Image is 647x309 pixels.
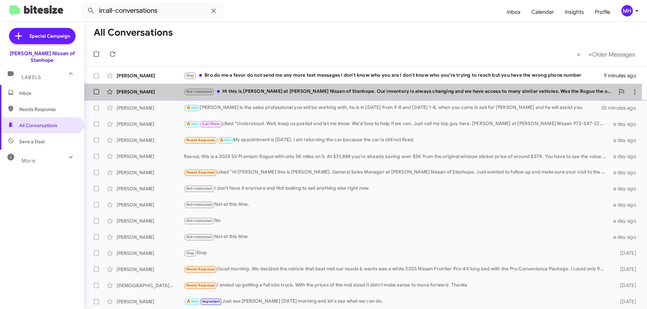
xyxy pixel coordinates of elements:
[186,89,212,94] span: Not-Interested
[117,250,184,257] div: [PERSON_NAME]
[573,47,639,61] nav: Page navigation example
[526,2,559,22] a: Calendar
[117,169,184,176] div: [PERSON_NAME]
[19,90,76,96] span: Inbox
[501,2,526,22] a: Inbox
[184,281,609,289] div: I ended up getting a full size truck. With the prices of the mid sized it didn't make sense to mo...
[604,72,642,79] div: 9 minutes ago
[117,121,184,127] div: [PERSON_NAME]
[117,218,184,224] div: [PERSON_NAME]
[9,28,75,44] a: Special Campaign
[184,249,609,257] div: Stop
[186,202,212,207] span: Not-Interested
[609,185,642,192] div: a day ago
[184,104,601,112] div: [PERSON_NAME] is the sales professional you will be working with, he is in [DATE] from 9-8 and [D...
[186,106,198,110] span: 🔥 Hot
[609,218,642,224] div: a day ago
[117,201,184,208] div: [PERSON_NAME]
[186,283,215,287] span: Needs Response
[186,138,215,142] span: Needs Response
[117,105,184,111] div: [PERSON_NAME]
[184,298,609,305] div: Just see [PERSON_NAME] [DATE] morning and let's see what we can do.
[559,2,589,22] a: Insights
[609,234,642,240] div: a day ago
[184,265,609,273] div: Good morning, We decided the vehicle that best met our needs & wants was a white 2025 Nissan Fron...
[184,136,609,144] div: My appointment is [DATE]. I am returning the car because the car is still not fixed.
[19,106,76,113] span: Needs Response
[577,50,581,59] span: «
[117,88,184,95] div: [PERSON_NAME]
[186,186,212,191] span: Not-Interested
[202,122,220,126] span: Call Them
[601,105,642,111] div: 35 minutes ago
[94,27,173,38] h1: All Conversations
[609,137,642,144] div: a day ago
[186,73,194,78] span: Stop
[609,169,642,176] div: a day ago
[219,138,231,142] span: 🔥 Hot
[609,121,642,127] div: a day ago
[621,5,633,16] div: MH
[584,47,639,61] button: Next
[186,219,212,223] span: Not-Interested
[19,122,57,129] span: All Conversations
[609,153,642,160] div: a day ago
[117,185,184,192] div: [PERSON_NAME]
[184,153,609,160] div: Rasool, this is a 2025 SV Premium Rogue with only 5K miles on it. At $31,888 you're already savin...
[117,137,184,144] div: [PERSON_NAME]
[117,298,184,305] div: [PERSON_NAME]
[184,72,604,79] div: Bro do me a favor do not send me any more text messages I don't know who you are I don't know who...
[573,47,585,61] button: Previous
[22,158,35,164] span: More
[609,266,642,273] div: [DATE]
[184,217,609,225] div: No
[117,282,184,289] div: [DEMOGRAPHIC_DATA][PERSON_NAME]
[588,50,592,59] span: »
[184,88,615,95] div: Hi this is [PERSON_NAME] at [PERSON_NAME] Nissan of Stanhope. Our inventory is always changing an...
[184,233,609,241] div: Not at this time
[22,74,41,80] span: Labels
[592,51,635,58] span: Older Messages
[117,153,184,160] div: [PERSON_NAME]
[184,201,609,208] div: Not at this time.
[202,299,220,304] span: Important
[19,138,44,145] span: Save a Deal
[186,170,215,175] span: Needs Response
[186,267,215,271] span: Needs Response
[184,120,609,128] div: Liked “Understood. Well, keep us posted and let me know. We'd love to help if we can. Just call m...
[184,185,609,192] div: I don't have it anymore and Not looking to sell anything else right now.
[609,201,642,208] div: a day ago
[609,298,642,305] div: [DATE]
[82,3,223,19] input: Search
[186,299,198,304] span: 🔥 Hot
[616,5,640,16] button: MH
[609,250,642,257] div: [DATE]
[609,282,642,289] div: [DATE]
[589,2,616,22] a: Profile
[186,122,198,126] span: 🔥 Hot
[184,168,609,176] div: Liked “Hi [PERSON_NAME] this is [PERSON_NAME], General Sales Manager at [PERSON_NAME] Nissan of S...
[29,33,70,39] span: Special Campaign
[117,266,184,273] div: [PERSON_NAME]
[186,251,194,255] span: Stop
[117,72,184,79] div: [PERSON_NAME]
[186,235,212,239] span: Not-Interested
[117,234,184,240] div: [PERSON_NAME]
